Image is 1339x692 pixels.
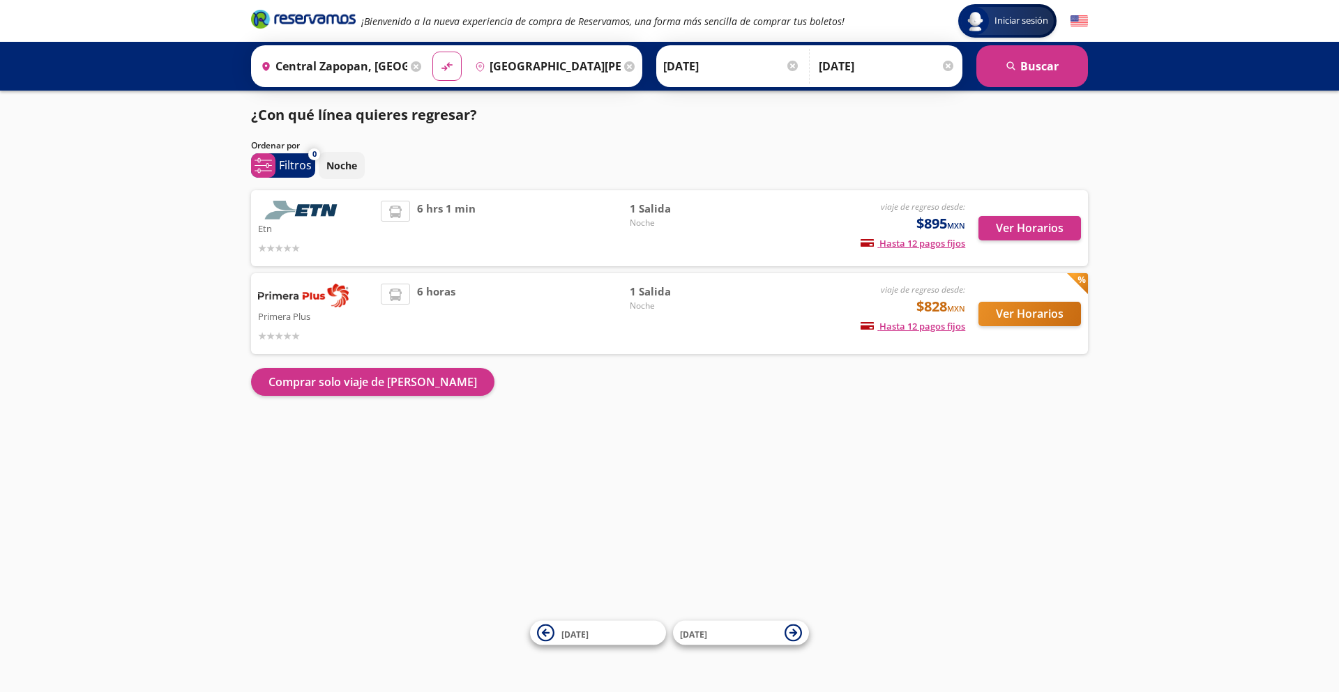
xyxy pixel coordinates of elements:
input: Elegir Fecha [663,49,800,84]
input: Buscar Origen [255,49,407,84]
input: Buscar Destino [469,49,621,84]
button: Buscar [976,45,1088,87]
em: ¡Bienvenido a la nueva experiencia de compra de Reservamos, una forma más sencilla de comprar tus... [361,15,845,28]
a: Brand Logo [251,8,356,33]
button: English [1071,13,1088,30]
span: [DATE] [561,628,589,640]
button: Noche [319,152,365,179]
span: $895 [916,213,965,234]
p: Noche [326,158,357,173]
small: MXN [947,220,965,231]
button: Comprar solo viaje de [PERSON_NAME] [251,368,494,396]
img: Etn [258,201,349,220]
em: viaje de regreso desde: [881,284,965,295]
em: viaje de regreso desde: [881,201,965,213]
button: 0Filtros [251,153,315,178]
p: Filtros [279,157,312,174]
span: [DATE] [680,628,707,640]
span: Iniciar sesión [989,14,1054,28]
p: Ordenar por [251,139,300,152]
p: Primera Plus [258,307,374,324]
i: Brand Logo [251,8,356,29]
img: Primera Plus [258,284,349,307]
span: 6 hrs 1 min [417,201,476,256]
small: MXN [947,303,965,314]
span: Hasta 12 pagos fijos [861,320,965,332]
button: [DATE] [530,621,666,645]
span: 1 Salida [630,201,727,217]
span: Noche [630,300,727,312]
button: Ver Horarios [978,216,1081,240]
span: 6 horas [417,284,455,344]
button: Ver Horarios [978,302,1081,326]
span: 0 [312,148,317,160]
input: Opcional [819,49,955,84]
span: Noche [630,217,727,229]
p: ¿Con qué línea quieres regresar? [251,105,477,125]
button: [DATE] [673,621,809,645]
span: Hasta 12 pagos fijos [861,237,965,249]
span: 1 Salida [630,284,727,300]
p: Etn [258,220,374,236]
span: $828 [916,296,965,317]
